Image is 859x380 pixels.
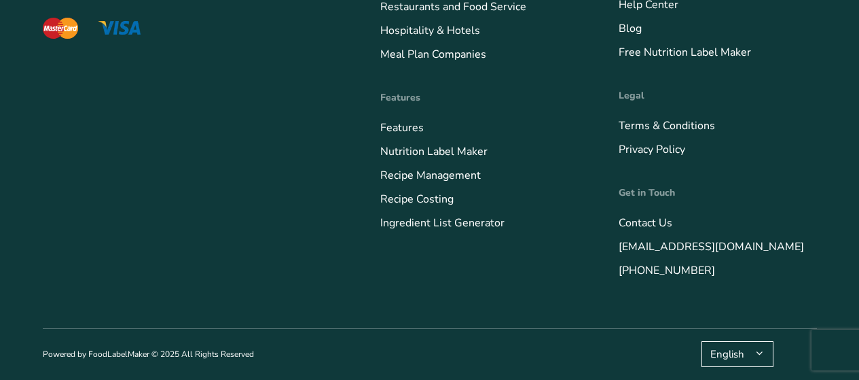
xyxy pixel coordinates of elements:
[380,192,454,207] a: Recipe Costing
[619,263,715,278] a: [PHONE_NUMBER]
[380,23,480,38] a: Hospitality & Hotels
[619,118,715,133] a: Terms & Conditions
[619,142,685,157] a: Privacy Policy
[98,21,141,35] img: The Visa logo with blue letters and a yellow flick above the
[43,348,254,361] p: Powered by FoodLabelMaker © 2025 All Rights Reserved
[619,45,751,60] a: Free Nutrition Label Maker
[701,341,773,367] button: English
[619,239,804,254] a: [EMAIL_ADDRESS][DOMAIN_NAME]
[43,18,78,39] img: The Mastercard logo displaying a red circle saying
[380,47,486,62] a: Meal Plan Companies
[619,186,816,200] h4: Get in Touch
[380,144,488,159] a: Nutrition Label Maker
[380,168,481,183] a: Recipe Management
[619,88,816,103] h4: Legal
[380,120,424,135] a: Features
[380,90,578,105] h4: Features
[380,215,505,230] a: Ingredient List Generator
[619,215,672,230] a: Contact Us
[619,21,642,36] a: Blog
